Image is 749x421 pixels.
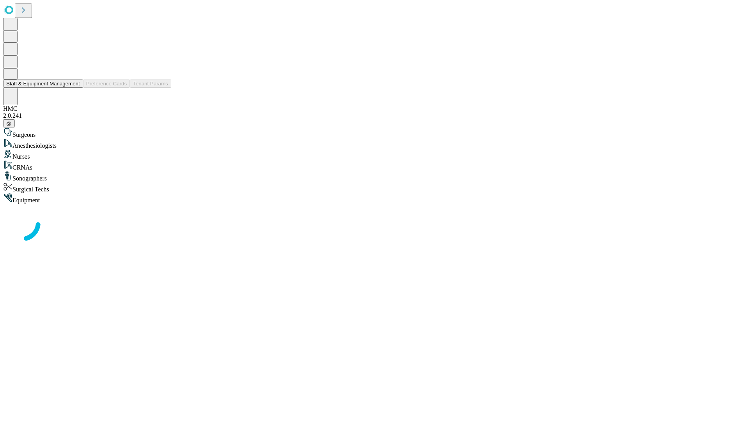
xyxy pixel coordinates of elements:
[3,138,746,149] div: Anesthesiologists
[3,105,746,112] div: HMC
[6,120,12,126] span: @
[3,119,15,127] button: @
[3,127,746,138] div: Surgeons
[3,149,746,160] div: Nurses
[130,80,171,88] button: Tenant Params
[3,160,746,171] div: CRNAs
[83,80,130,88] button: Preference Cards
[3,112,746,119] div: 2.0.241
[3,171,746,182] div: Sonographers
[3,193,746,204] div: Equipment
[3,80,83,88] button: Staff & Equipment Management
[3,182,746,193] div: Surgical Techs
